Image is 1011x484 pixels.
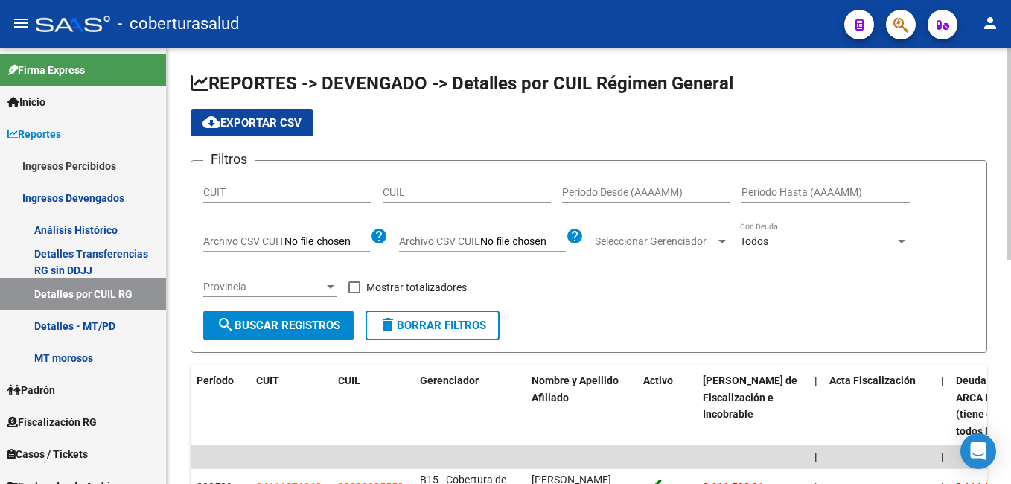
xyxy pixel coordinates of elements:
datatable-header-cell: Acta Fiscalización [823,365,935,448]
span: [PERSON_NAME] de Fiscalización e Incobrable [703,375,797,421]
span: Buscar Registros [217,319,340,332]
span: - coberturasalud [118,7,239,40]
span: Mostrar totalizadores [366,278,467,296]
datatable-header-cell: Nombre y Apellido Afiliado [526,365,637,448]
span: Archivo CSV CUIL [399,235,480,247]
datatable-header-cell: Activo [637,365,697,448]
input: Archivo CSV CUIL [480,235,566,249]
span: CUIT [256,375,279,386]
span: | [941,450,944,462]
mat-icon: cloud_download [202,113,220,131]
span: Reportes [7,126,61,142]
datatable-header-cell: | [809,365,823,448]
mat-icon: person [981,14,999,32]
span: Padrón [7,382,55,398]
span: Gerenciador [420,375,479,386]
datatable-header-cell: CUIT [250,365,332,448]
mat-icon: help [370,227,388,245]
datatable-header-cell: Gerenciador [414,365,526,448]
span: | [814,450,817,462]
button: Buscar Registros [203,311,354,340]
span: Acta Fiscalización [829,375,916,386]
button: Exportar CSV [191,109,313,136]
span: Archivo CSV CUIT [203,235,284,247]
datatable-header-cell: Deuda Bruta Neto de Fiscalización e Incobrable [697,365,809,448]
span: Exportar CSV [202,116,302,130]
span: | [814,375,817,386]
mat-icon: delete [379,316,397,334]
span: Activo [643,375,673,386]
span: Borrar Filtros [379,319,486,332]
span: CUIL [338,375,360,386]
mat-icon: help [566,227,584,245]
span: Provincia [203,281,324,293]
span: Casos / Tickets [7,446,88,462]
span: Nombre y Apellido Afiliado [532,375,619,404]
button: Borrar Filtros [366,311,500,340]
input: Archivo CSV CUIT [284,235,370,249]
span: Fiscalización RG [7,414,97,430]
mat-icon: search [217,316,235,334]
datatable-header-cell: Período [191,365,250,448]
span: Período [197,375,234,386]
span: REPORTES -> DEVENGADO -> Detalles por CUIL Régimen General [191,73,733,94]
div: Open Intercom Messenger [960,433,996,469]
span: Firma Express [7,62,85,78]
span: | [941,375,944,386]
datatable-header-cell: | [935,365,950,448]
span: Inicio [7,94,45,110]
span: Seleccionar Gerenciador [595,235,715,248]
mat-icon: menu [12,14,30,32]
datatable-header-cell: CUIL [332,365,414,448]
span: Todos [740,235,768,247]
h3: Filtros [203,149,255,170]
